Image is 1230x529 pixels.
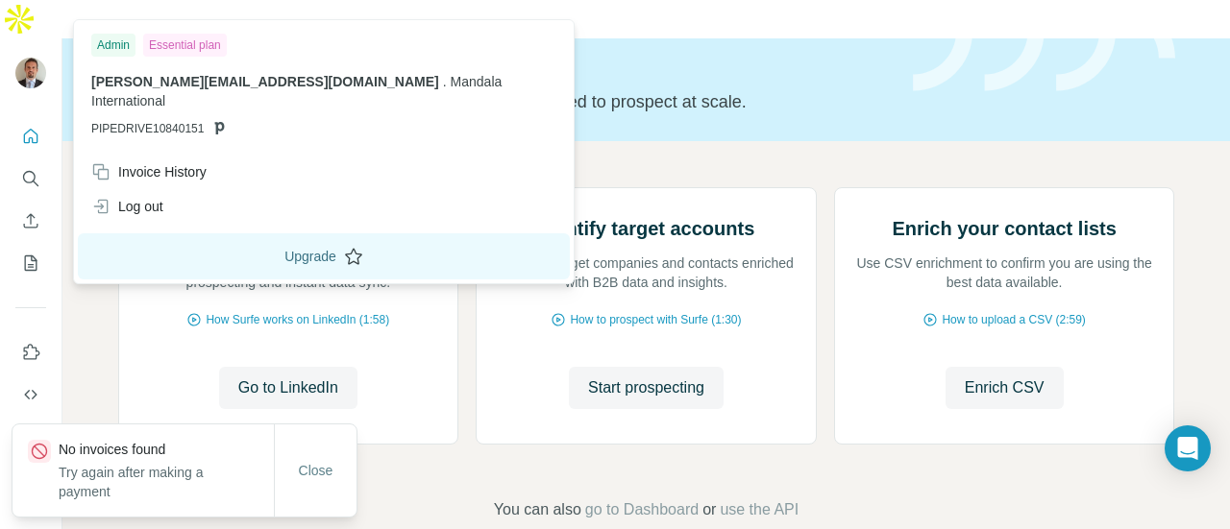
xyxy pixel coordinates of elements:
[143,34,227,57] div: Essential plan
[15,119,46,154] button: Quick start
[206,311,389,328] span: How Surfe works on LinkedIn (1:58)
[570,311,741,328] span: How to prospect with Surfe (1:30)
[91,162,207,181] div: Invoice History
[588,376,704,399] span: Start prospecting
[443,74,447,89] span: .
[496,253,797,292] p: Discover target companies and contacts enriched with B2B data and insights.
[238,376,338,399] span: Go to LinkedIn
[15,377,46,412] button: Use Surfe API
[91,74,439,89] span: [PERSON_NAME][EMAIL_ADDRESS][DOMAIN_NAME]
[854,253,1155,292] p: Use CSV enrichment to confirm you are using the best data available.
[299,461,333,480] span: Close
[15,161,46,196] button: Search
[538,215,755,242] h2: Identify target accounts
[892,215,1116,242] h2: Enrich your contact lists
[494,498,581,521] span: You can also
[91,120,204,137] span: PIPEDRIVE10840151
[219,367,357,409] button: Go to LinkedIn
[946,367,1064,409] button: Enrich CSV
[15,246,46,280] button: My lists
[15,420,46,454] button: Dashboard
[91,197,163,216] div: Log out
[15,58,46,88] img: Avatar
[1165,425,1211,471] div: Open Intercom Messenger
[15,335,46,370] button: Use Surfe on LinkedIn
[702,498,716,521] span: or
[91,34,135,57] div: Admin
[59,440,274,459] p: No invoices found
[585,498,699,521] button: go to Dashboard
[965,376,1045,399] span: Enrich CSV
[942,311,1085,328] span: How to upload a CSV (2:59)
[720,498,799,521] button: use the API
[285,453,347,488] button: Close
[15,204,46,238] button: Enrich CSV
[59,463,274,501] p: Try again after making a payment
[78,233,570,279] button: Upgrade
[569,367,724,409] button: Start prospecting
